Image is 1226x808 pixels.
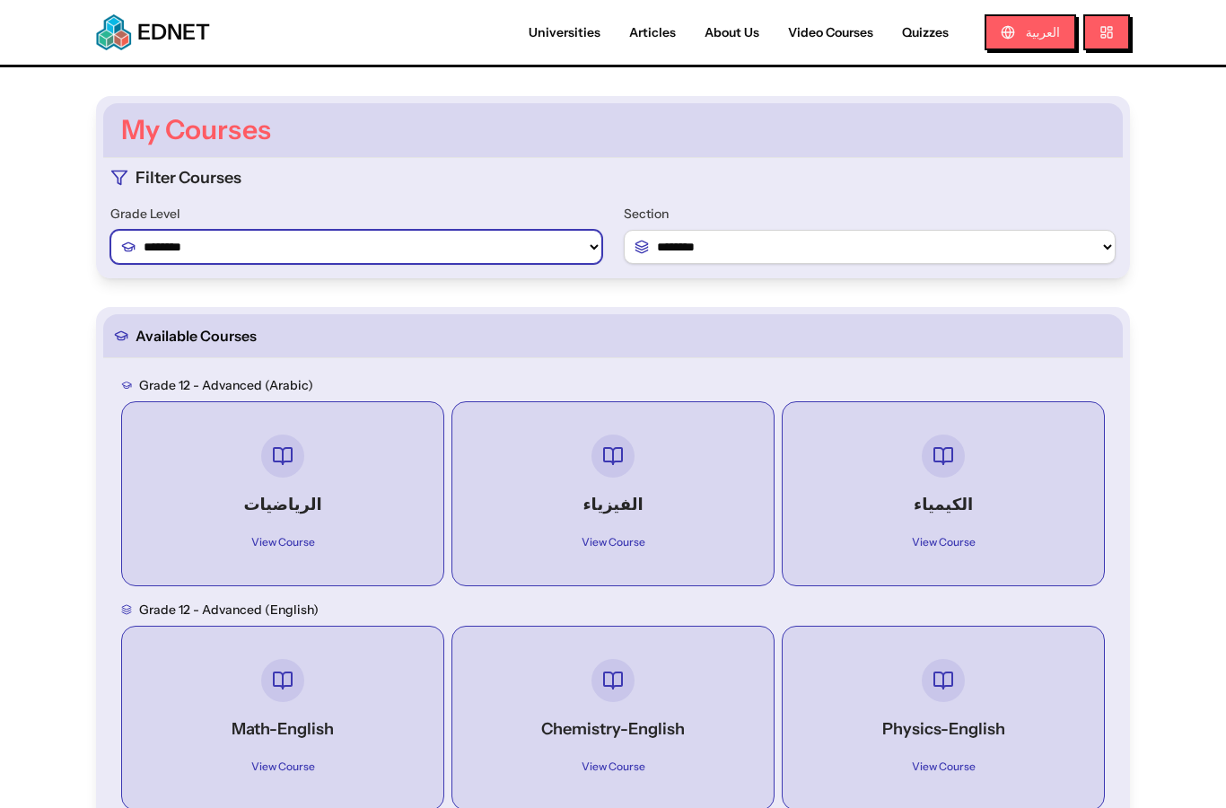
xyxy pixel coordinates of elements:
[137,18,210,47] span: EDNET
[815,716,1072,742] h4: Physics-English
[615,23,690,42] a: Articles
[624,205,1116,223] label: Section
[136,325,257,347] span: Available Courses
[797,417,1090,571] a: الكيمياءView Course
[815,492,1072,517] h4: الكيمياء
[139,376,313,394] h3: Grade 12 - advanced (Arabic)
[241,756,326,777] span: View Course
[901,531,986,553] span: View Course
[96,14,210,50] a: EDNETEDNET
[110,205,602,223] label: Grade Level
[467,641,759,795] a: Chemistry-EnglishView Course
[154,492,411,517] h4: الرياضيات
[467,417,759,571] a: الفيزياءView Course
[154,716,411,742] h4: Math-English
[121,114,1105,146] h1: My Courses
[136,641,429,795] a: Math-EnglishView Course
[985,14,1076,50] button: العربية
[774,23,888,42] a: Video Courses
[514,23,615,42] a: Universities
[485,492,741,517] h4: الفيزياء
[888,23,963,42] a: Quizzes
[797,641,1090,795] a: Physics-EnglishView Course
[901,756,986,777] span: View Course
[485,716,741,742] h4: Chemistry-English
[690,23,774,42] a: About Us
[241,531,326,553] span: View Course
[96,14,132,50] img: EDNET
[136,417,429,571] a: الرياضياتView Course
[571,756,656,777] span: View Course
[571,531,656,553] span: View Course
[139,601,319,619] h3: Grade 12 - advanced (English)
[136,165,241,190] h2: Filter Courses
